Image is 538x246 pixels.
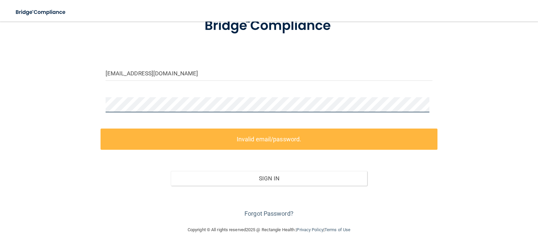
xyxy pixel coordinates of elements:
label: Invalid email/password. [101,129,438,150]
input: Email [106,66,433,81]
a: Privacy Policy [297,227,323,232]
div: Copyright © All rights reserved 2025 @ Rectangle Health | | [146,219,392,241]
button: Sign In [171,171,367,186]
img: bridge_compliance_login_screen.278c3ca4.svg [10,5,72,19]
a: Terms of Use [324,227,350,232]
a: Forgot Password? [244,210,294,217]
img: bridge_compliance_login_screen.278c3ca4.svg [191,8,347,43]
